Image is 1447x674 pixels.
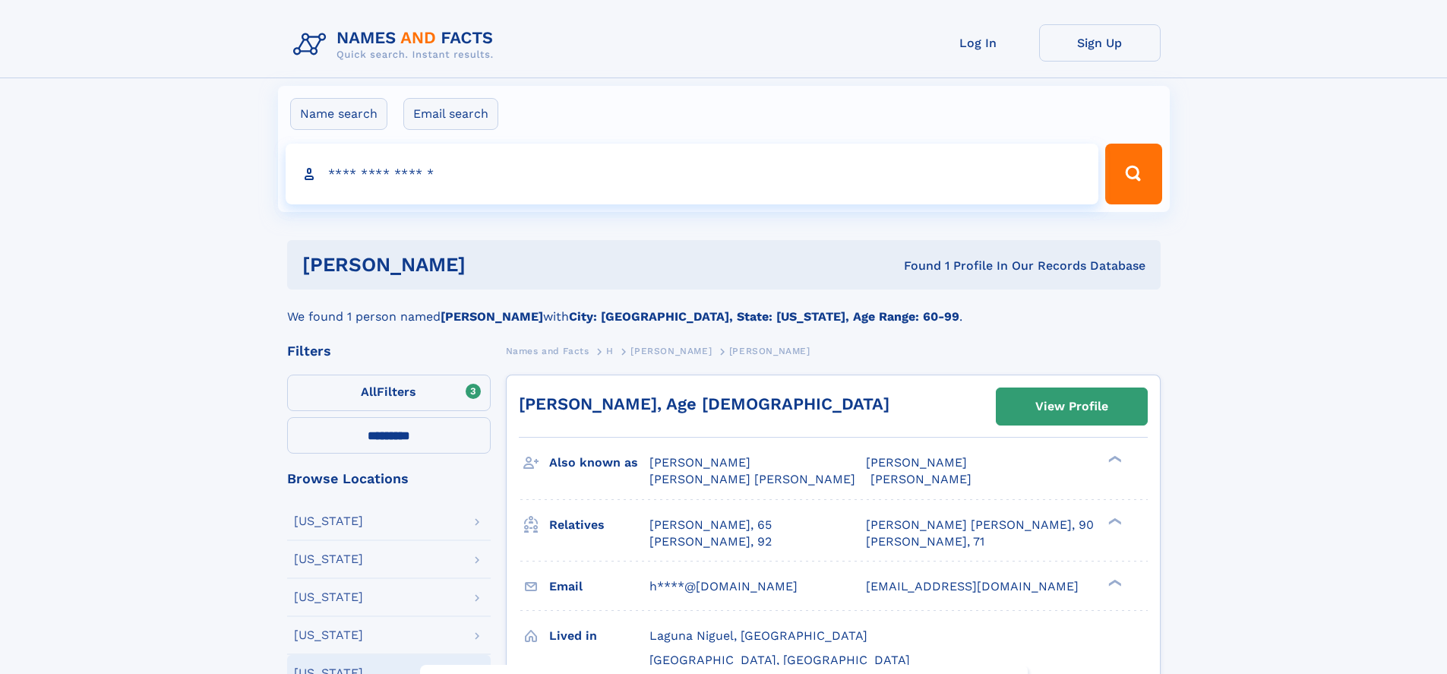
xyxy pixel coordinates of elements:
[1039,24,1161,62] a: Sign Up
[287,290,1161,326] div: We found 1 person named with .
[649,628,867,643] span: Laguna Niguel, [GEOGRAPHIC_DATA]
[519,394,889,413] a: [PERSON_NAME], Age [DEMOGRAPHIC_DATA]
[649,472,855,486] span: [PERSON_NAME] [PERSON_NAME]
[1104,516,1123,526] div: ❯
[287,375,491,411] label: Filters
[294,515,363,527] div: [US_STATE]
[287,24,506,65] img: Logo Names and Facts
[1105,144,1161,204] button: Search Button
[1104,454,1123,464] div: ❯
[441,309,543,324] b: [PERSON_NAME]
[302,255,685,274] h1: [PERSON_NAME]
[1035,389,1108,424] div: View Profile
[649,517,772,533] a: [PERSON_NAME], 65
[294,553,363,565] div: [US_STATE]
[1104,577,1123,587] div: ❯
[649,533,772,550] a: [PERSON_NAME], 92
[866,455,967,470] span: [PERSON_NAME]
[569,309,959,324] b: City: [GEOGRAPHIC_DATA], State: [US_STATE], Age Range: 60-99
[506,341,589,360] a: Names and Facts
[866,579,1079,593] span: [EMAIL_ADDRESS][DOMAIN_NAME]
[997,388,1147,425] a: View Profile
[606,346,614,356] span: H
[866,517,1094,533] a: [PERSON_NAME] [PERSON_NAME], 90
[361,384,377,399] span: All
[403,98,498,130] label: Email search
[290,98,387,130] label: Name search
[294,591,363,603] div: [US_STATE]
[918,24,1039,62] a: Log In
[649,455,750,470] span: [PERSON_NAME]
[294,629,363,641] div: [US_STATE]
[287,472,491,486] div: Browse Locations
[684,258,1145,274] div: Found 1 Profile In Our Records Database
[649,653,910,667] span: [GEOGRAPHIC_DATA], [GEOGRAPHIC_DATA]
[549,574,649,600] h3: Email
[549,623,649,649] h3: Lived in
[549,450,649,476] h3: Also known as
[630,346,712,356] span: [PERSON_NAME]
[286,144,1099,204] input: search input
[866,533,984,550] a: [PERSON_NAME], 71
[729,346,810,356] span: [PERSON_NAME]
[606,341,614,360] a: H
[630,341,712,360] a: [PERSON_NAME]
[549,512,649,538] h3: Relatives
[870,472,972,486] span: [PERSON_NAME]
[287,344,491,358] div: Filters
